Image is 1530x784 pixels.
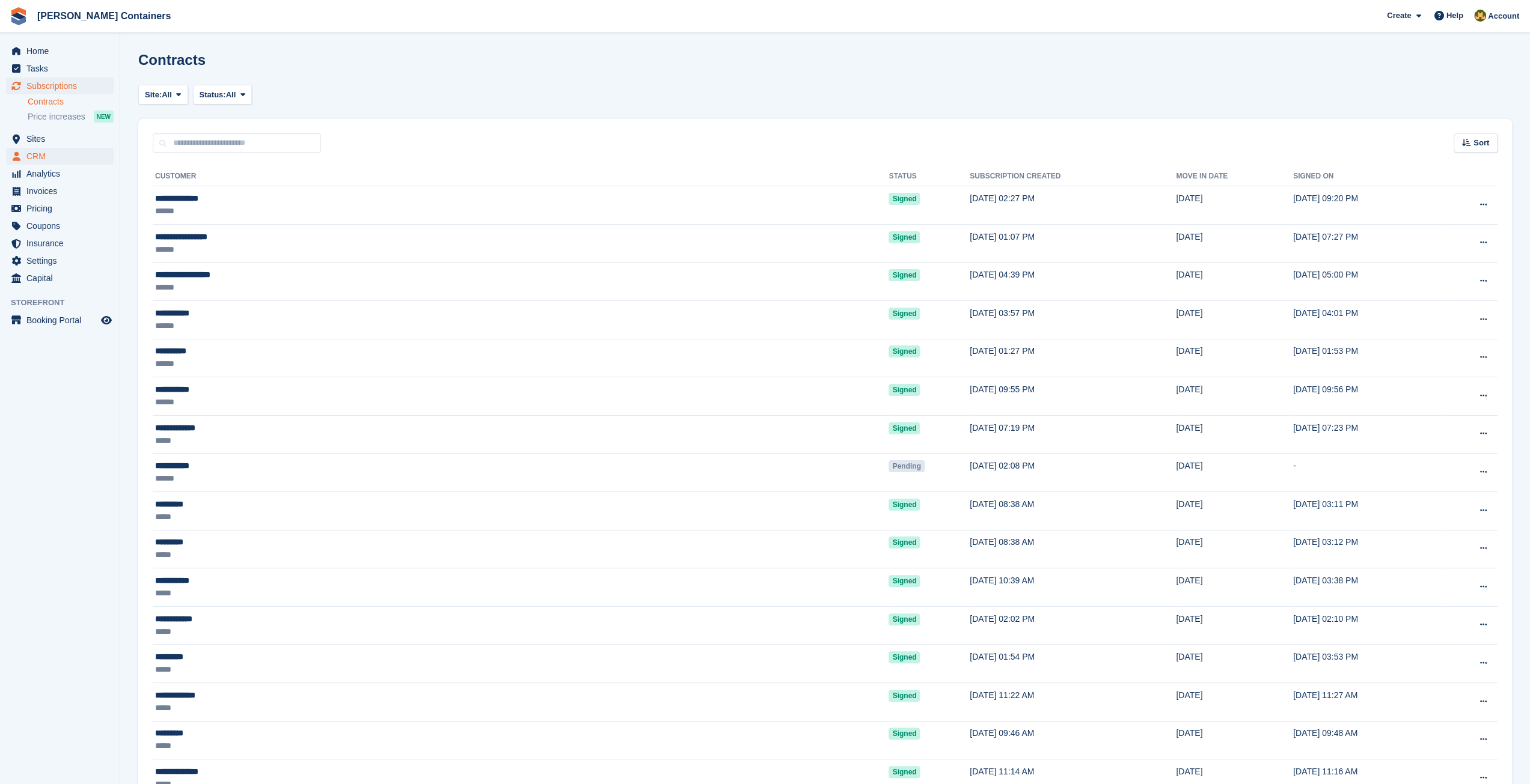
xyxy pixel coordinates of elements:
[26,43,99,59] span: Home
[1176,167,1293,186] th: Move in date
[889,575,920,587] span: Signed
[1176,606,1293,645] td: [DATE]
[10,7,28,25] img: stora-icon-8386f47178a22dfd0bd8f6a31ec36ba5ce8667c1dd55bd0f319d3a0aa187defe.svg
[889,231,920,243] span: Signed
[1176,339,1293,377] td: [DATE]
[1293,377,1440,416] td: [DATE] 09:56 PM
[970,263,1176,301] td: [DATE] 04:39 PM
[6,130,114,147] a: menu
[26,270,99,287] span: Capital
[1293,568,1440,607] td: [DATE] 03:38 PM
[970,606,1176,645] td: [DATE] 02:02 PM
[970,415,1176,454] td: [DATE] 07:19 PM
[1293,645,1440,683] td: [DATE] 03:53 PM
[889,345,920,357] span: Signed
[1176,300,1293,339] td: [DATE]
[1293,682,1440,721] td: [DATE] 11:27 AM
[889,728,920,740] span: Signed
[889,690,920,702] span: Signed
[889,651,920,663] span: Signed
[970,167,1176,186] th: Subscription created
[1293,606,1440,645] td: [DATE] 02:10 PM
[94,111,114,123] div: NEW
[99,313,114,327] a: Preview store
[1474,10,1486,22] img: Ross Watt
[6,252,114,269] a: menu
[138,52,206,68] h1: Contracts
[889,460,924,472] span: Pending
[970,645,1176,683] td: [DATE] 01:54 PM
[970,339,1176,377] td: [DATE] 01:27 PM
[1176,530,1293,568] td: [DATE]
[6,77,114,94] a: menu
[1387,10,1411,22] span: Create
[1293,300,1440,339] td: [DATE] 04:01 PM
[1176,645,1293,683] td: [DATE]
[1293,186,1440,225] td: [DATE] 09:20 PM
[1293,721,1440,759] td: [DATE] 09:48 AM
[1293,167,1440,186] th: Signed on
[6,43,114,59] a: menu
[889,422,920,434] span: Signed
[970,454,1176,492] td: [DATE] 02:08 PM
[6,165,114,182] a: menu
[138,85,188,105] button: Site: All
[32,6,176,26] a: [PERSON_NAME] Containers
[26,60,99,77] span: Tasks
[6,270,114,287] a: menu
[889,766,920,778] span: Signed
[26,235,99,252] span: Insurance
[889,193,920,205] span: Signed
[1293,491,1440,530] td: [DATE] 03:11 PM
[1293,415,1440,454] td: [DATE] 07:23 PM
[26,77,99,94] span: Subscriptions
[1176,454,1293,492] td: [DATE]
[226,89,236,101] span: All
[970,186,1176,225] td: [DATE] 02:27 PM
[970,530,1176,568] td: [DATE] 08:38 AM
[145,89,162,101] span: Site:
[1176,415,1293,454] td: [DATE]
[200,89,226,101] span: Status:
[6,235,114,252] a: menu
[26,165,99,182] span: Analytics
[1176,186,1293,225] td: [DATE]
[1176,263,1293,301] td: [DATE]
[970,721,1176,759] td: [DATE] 09:46 AM
[6,312,114,329] a: menu
[889,308,920,320] span: Signed
[889,536,920,548] span: Signed
[889,384,920,396] span: Signed
[970,682,1176,721] td: [DATE] 11:22 AM
[970,568,1176,607] td: [DATE] 10:39 AM
[1176,491,1293,530] td: [DATE]
[1293,530,1440,568] td: [DATE] 03:12 PM
[1446,10,1463,22] span: Help
[6,183,114,199] a: menu
[11,297,120,309] span: Storefront
[6,217,114,234] a: menu
[1293,454,1440,492] td: -
[193,85,252,105] button: Status: All
[1293,339,1440,377] td: [DATE] 01:53 PM
[26,183,99,199] span: Invoices
[26,148,99,165] span: CRM
[26,312,99,329] span: Booking Portal
[970,377,1176,416] td: [DATE] 09:55 PM
[970,300,1176,339] td: [DATE] 03:57 PM
[1176,568,1293,607] td: [DATE]
[1293,263,1440,301] td: [DATE] 05:00 PM
[1176,224,1293,263] td: [DATE]
[1488,10,1519,22] span: Account
[889,613,920,625] span: Signed
[889,269,920,281] span: Signed
[28,96,114,108] a: Contracts
[6,60,114,77] a: menu
[153,167,889,186] th: Customer
[889,167,970,186] th: Status
[1176,682,1293,721] td: [DATE]
[970,491,1176,530] td: [DATE] 08:38 AM
[1176,721,1293,759] td: [DATE]
[26,252,99,269] span: Settings
[162,89,172,101] span: All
